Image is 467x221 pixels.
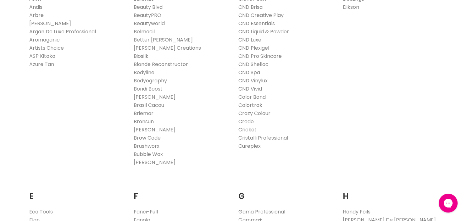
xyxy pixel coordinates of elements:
[134,118,154,125] a: Bronsun
[134,69,154,76] a: Bodyline
[29,36,60,43] a: Aromaganic
[238,69,260,76] a: CND Spa
[436,191,461,215] iframe: Gorgias live chat messenger
[238,110,270,117] a: Crazy Colour
[29,182,125,203] h2: E
[134,52,148,60] a: Biosilk
[29,28,96,35] a: Argan De Luxe Professional
[238,142,261,150] a: Cureplex
[238,20,275,27] a: CND Essentials
[134,110,153,117] a: Briemar
[238,61,269,68] a: CND Shellac
[29,3,42,11] a: Andis
[29,12,44,19] a: Arbre
[29,20,71,27] a: [PERSON_NAME]
[238,77,268,84] a: CND Vinylux
[134,102,164,109] a: Brasil Cacau
[134,151,163,158] a: Bubble Wax
[238,134,288,141] a: Cristalli Professional
[238,182,334,203] h2: G
[134,20,165,27] a: Beautyworld
[134,126,175,133] a: [PERSON_NAME]
[238,3,263,11] a: CND Brisa
[238,52,282,60] a: CND Pro Skincare
[238,44,269,52] a: CND Plexigel
[134,159,175,166] a: [PERSON_NAME]
[238,208,285,215] a: Gama Professional
[238,36,261,43] a: CND Luxe
[134,134,161,141] a: Brow Code
[343,182,438,203] h2: H
[238,118,254,125] a: Credo
[134,77,167,84] a: Bodyography
[134,3,163,11] a: Beauty Blvd
[343,208,370,215] a: Handy Foils
[134,93,175,101] a: [PERSON_NAME]
[238,102,262,109] a: Colortrak
[343,3,359,11] a: Dikson
[134,61,188,68] a: Blonde Reconstructor
[134,208,158,215] a: Fanci-Full
[29,44,64,52] a: Artists Choice
[134,182,229,203] h2: F
[29,52,55,60] a: ASP Kitoko
[238,93,266,101] a: Color Bond
[134,44,201,52] a: [PERSON_NAME] Creations
[238,12,284,19] a: CND Creative Play
[134,36,193,43] a: Better [PERSON_NAME]
[238,126,257,133] a: Cricket
[134,142,159,150] a: Brushworx
[238,28,289,35] a: CND Liquid & Powder
[29,208,53,215] a: Eco Tools
[238,85,262,92] a: CND Vivid
[134,85,163,92] a: Bondi Boost
[29,61,54,68] a: Azure Tan
[134,12,161,19] a: BeautyPRO
[134,28,155,35] a: Belmacil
